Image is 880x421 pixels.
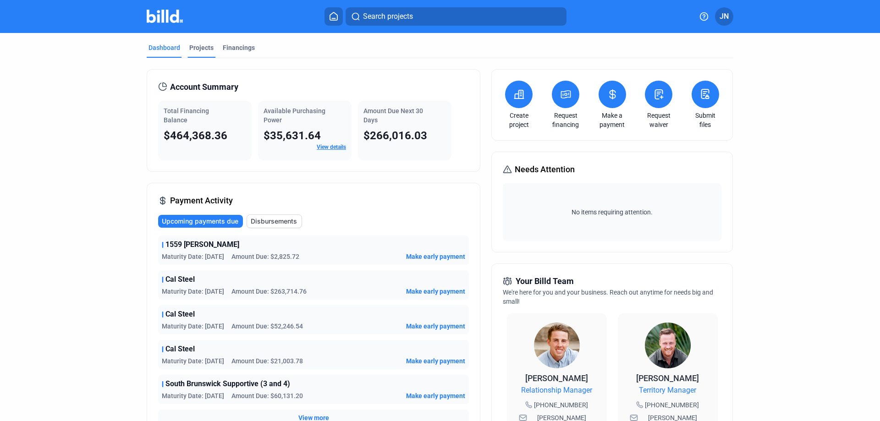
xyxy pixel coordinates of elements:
[170,194,233,207] span: Payment Activity
[534,323,580,368] img: Relationship Manager
[645,323,691,368] img: Territory Manager
[715,7,733,26] button: JN
[317,144,346,150] a: View details
[189,43,214,52] div: Projects
[346,7,566,26] button: Search projects
[147,10,183,23] img: Billd Company Logo
[164,129,227,142] span: $464,368.36
[406,252,465,261] button: Make early payment
[521,385,592,396] span: Relationship Manager
[162,252,224,261] span: Maturity Date: [DATE]
[170,81,238,93] span: Account Summary
[148,43,180,52] div: Dashboard
[165,239,239,250] span: 1559 [PERSON_NAME]
[162,356,224,366] span: Maturity Date: [DATE]
[363,11,413,22] span: Search projects
[406,322,465,331] button: Make early payment
[164,107,209,124] span: Total Financing Balance
[550,111,582,129] a: Request financing
[406,356,465,366] button: Make early payment
[231,252,299,261] span: Amount Due: $2,825.72
[406,287,465,296] button: Make early payment
[506,208,717,217] span: No items requiring attention.
[720,11,729,22] span: JN
[251,217,297,226] span: Disbursements
[165,378,290,389] span: South Brunswick Supportive (3 and 4)
[534,400,588,410] span: [PHONE_NUMBER]
[525,373,588,383] span: [PERSON_NAME]
[223,43,255,52] div: Financings
[363,129,427,142] span: $266,016.03
[162,322,224,331] span: Maturity Date: [DATE]
[503,289,713,305] span: We're here for you and your business. Reach out anytime for needs big and small!
[231,356,303,366] span: Amount Due: $21,003.78
[645,400,699,410] span: [PHONE_NUMBER]
[165,344,195,355] span: Cal Steel
[165,274,195,285] span: Cal Steel
[689,111,721,129] a: Submit files
[162,217,238,226] span: Upcoming payments due
[231,287,307,296] span: Amount Due: $263,714.76
[406,391,465,400] button: Make early payment
[363,107,423,124] span: Amount Due Next 30 Days
[264,107,325,124] span: Available Purchasing Power
[231,391,303,400] span: Amount Due: $60,131.20
[515,163,575,176] span: Needs Attention
[165,309,195,320] span: Cal Steel
[162,287,224,296] span: Maturity Date: [DATE]
[636,373,699,383] span: [PERSON_NAME]
[247,214,302,228] button: Disbursements
[231,322,303,331] span: Amount Due: $52,246.54
[162,391,224,400] span: Maturity Date: [DATE]
[516,275,574,288] span: Your Billd Team
[596,111,628,129] a: Make a payment
[264,129,321,142] span: $35,631.64
[503,111,535,129] a: Create project
[158,215,243,228] button: Upcoming payments due
[639,385,696,396] span: Territory Manager
[643,111,675,129] a: Request waiver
